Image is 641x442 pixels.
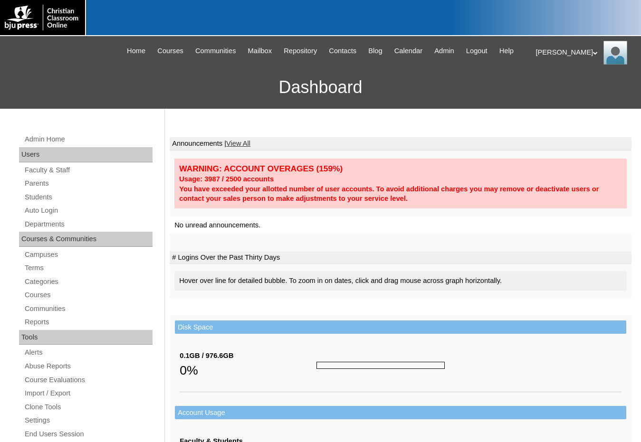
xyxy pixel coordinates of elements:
a: Courses [153,46,188,56]
a: Import / Export [24,387,153,399]
a: Clone Tools [24,401,153,413]
span: Communities [195,46,236,56]
a: Mailbox [243,46,277,56]
span: Logout [466,46,488,56]
a: Repository [279,46,322,56]
span: Courses [157,46,183,56]
div: Courses & Communities [19,232,153,247]
a: Blog [364,46,387,56]
span: Mailbox [248,46,272,56]
div: WARNING: ACCOUNT OVERAGES (159%) [179,163,622,174]
a: Logout [461,46,492,56]
span: Help [499,46,514,56]
a: Campuses [24,249,153,261]
a: Terms [24,262,153,274]
div: Hover over line for detailed bubble. To zoom in on dates, click and drag mouse across graph horiz... [174,271,627,291]
span: Calendar [394,46,422,56]
a: Home [122,46,150,56]
a: Students [24,191,153,203]
span: Home [127,46,145,56]
div: Tools [19,330,153,345]
a: Course Evaluations [24,374,153,386]
td: No unread announcements. [170,216,631,234]
a: Contacts [324,46,361,56]
td: Account Usage [175,406,626,420]
div: 0% [180,361,316,380]
a: Parents [24,178,153,189]
a: Communities [191,46,241,56]
td: Announcements | [170,137,631,150]
strong: Usage: 3987 / 2500 accounts [179,175,274,183]
span: Contacts [329,46,356,56]
div: You have exceeded your allotted number of user accounts. To avoid additional charges you may remo... [179,184,622,204]
td: # Logins Over the Past Thirty Days [170,251,631,264]
a: Abuse Reports [24,360,153,372]
a: Reports [24,316,153,328]
a: Departments [24,218,153,230]
a: Faculty & Staff [24,164,153,176]
a: Communities [24,303,153,315]
a: Help [495,46,518,56]
span: Blog [368,46,382,56]
a: Courses [24,289,153,301]
a: Calendar [390,46,427,56]
img: Melanie Sevilla [603,41,627,65]
img: logo-white.png [5,5,80,30]
h3: Dashboard [5,66,636,109]
a: Auto Login [24,205,153,216]
a: Settings [24,414,153,426]
a: Categories [24,276,153,288]
a: Alerts [24,347,153,358]
td: Disk Space [175,320,626,334]
a: End Users Session [24,428,153,440]
span: Admin [434,46,454,56]
div: [PERSON_NAME] [536,41,632,65]
a: View All [226,140,250,147]
span: Repository [284,46,317,56]
a: Admin [430,46,459,56]
div: 0.1GB / 976.6GB [180,351,316,361]
div: Users [19,147,153,162]
a: Admin Home [24,133,153,145]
